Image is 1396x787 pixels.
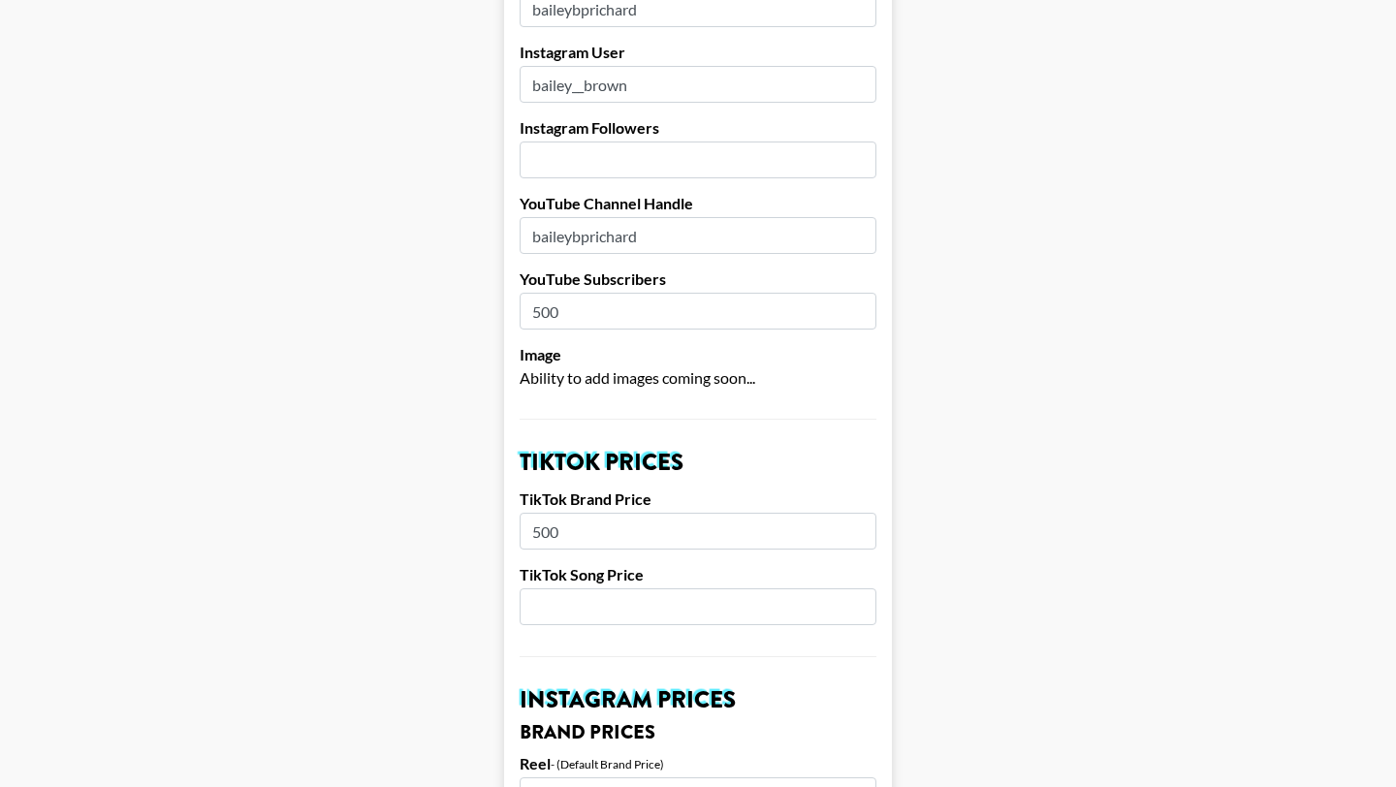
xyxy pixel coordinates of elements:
label: Image [520,345,876,364]
label: Instagram Followers [520,118,876,138]
div: - (Default Brand Price) [551,757,664,771]
h2: Instagram Prices [520,688,876,711]
label: YouTube Channel Handle [520,194,876,213]
h2: TikTok Prices [520,451,876,474]
label: TikTok Song Price [520,565,876,584]
label: Instagram User [520,43,876,62]
label: Reel [520,754,551,773]
span: Ability to add images coming soon... [520,368,755,387]
h3: Brand Prices [520,723,876,742]
label: YouTube Subscribers [520,269,876,289]
label: TikTok Brand Price [520,489,876,509]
